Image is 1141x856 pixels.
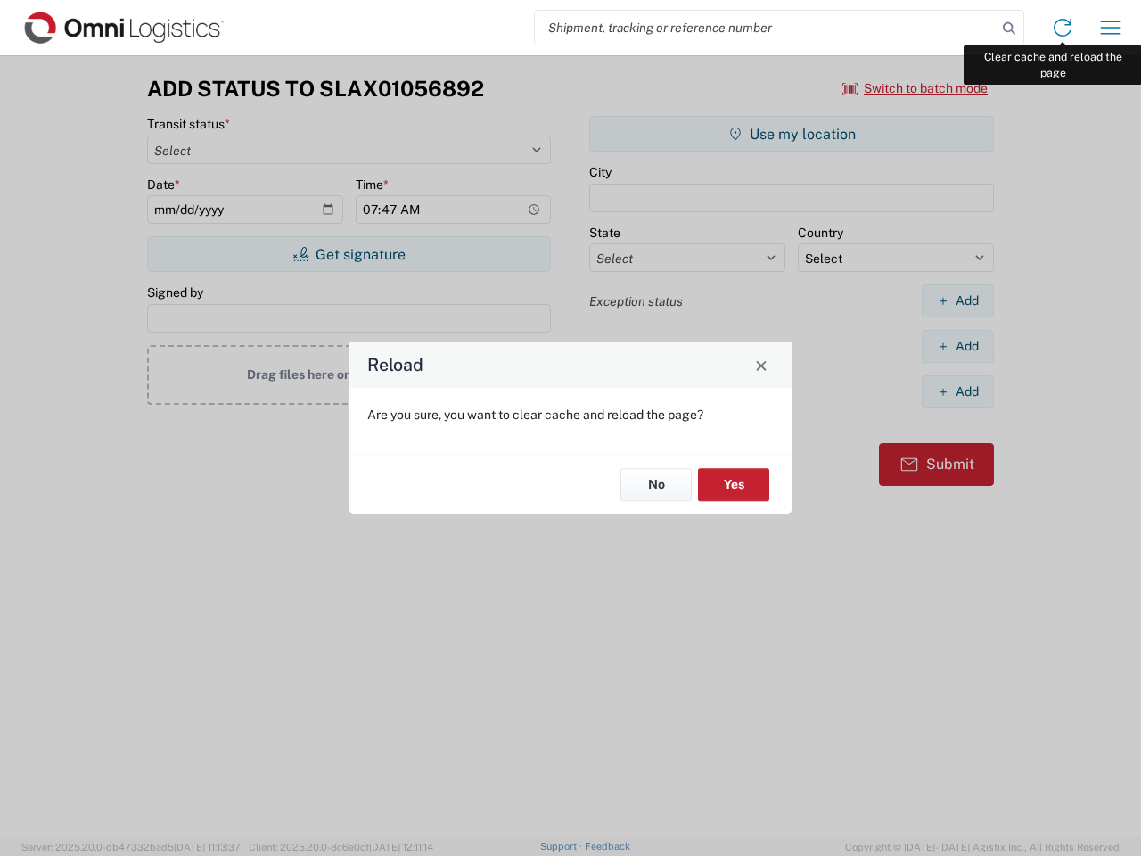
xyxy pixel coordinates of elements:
button: Close [749,352,774,377]
button: No [620,468,692,501]
h4: Reload [367,352,423,378]
p: Are you sure, you want to clear cache and reload the page? [367,407,774,423]
button: Yes [698,468,769,501]
input: Shipment, tracking or reference number [535,11,997,45]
